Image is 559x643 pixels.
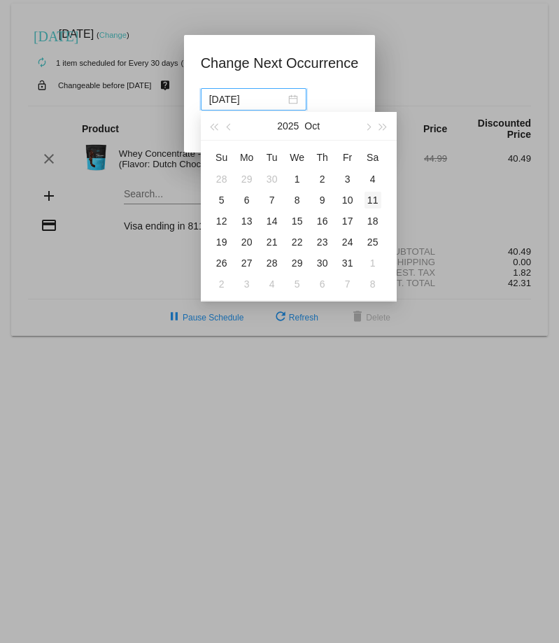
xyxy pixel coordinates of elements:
[365,171,381,188] div: 4
[213,276,230,292] div: 2
[310,274,335,295] td: 11/6/2025
[277,112,299,140] button: 2025
[239,255,255,271] div: 27
[314,255,331,271] div: 30
[360,190,385,211] td: 10/11/2025
[209,146,234,169] th: Sun
[201,52,359,74] h1: Change Next Occurrence
[375,112,390,140] button: Next year (Control + right)
[234,146,260,169] th: Mon
[360,112,375,140] button: Next month (PageDown)
[213,255,230,271] div: 26
[314,276,331,292] div: 6
[310,190,335,211] td: 10/9/2025
[335,146,360,169] th: Fri
[209,169,234,190] td: 9/28/2025
[234,211,260,232] td: 10/13/2025
[365,192,381,209] div: 11
[285,253,310,274] td: 10/29/2025
[264,213,281,229] div: 14
[360,169,385,190] td: 10/4/2025
[239,171,255,188] div: 29
[360,146,385,169] th: Sat
[304,112,320,140] button: Oct
[285,274,310,295] td: 11/5/2025
[239,234,255,250] div: 20
[260,169,285,190] td: 9/30/2025
[209,232,234,253] td: 10/19/2025
[222,112,237,140] button: Previous month (PageUp)
[264,171,281,188] div: 30
[234,190,260,211] td: 10/6/2025
[289,234,306,250] div: 22
[285,190,310,211] td: 10/8/2025
[264,192,281,209] div: 7
[335,232,360,253] td: 10/24/2025
[209,274,234,295] td: 11/2/2025
[239,192,255,209] div: 6
[339,255,356,271] div: 31
[310,211,335,232] td: 10/16/2025
[213,192,230,209] div: 5
[239,276,255,292] div: 3
[360,253,385,274] td: 11/1/2025
[206,112,222,140] button: Last year (Control + left)
[365,255,381,271] div: 1
[260,232,285,253] td: 10/21/2025
[365,276,381,292] div: 8
[260,146,285,169] th: Tue
[239,213,255,229] div: 13
[289,171,306,188] div: 1
[289,213,306,229] div: 15
[234,169,260,190] td: 9/29/2025
[264,276,281,292] div: 4
[314,171,331,188] div: 2
[310,232,335,253] td: 10/23/2025
[213,171,230,188] div: 28
[360,211,385,232] td: 10/18/2025
[260,274,285,295] td: 11/4/2025
[310,253,335,274] td: 10/30/2025
[339,276,356,292] div: 7
[209,211,234,232] td: 10/12/2025
[335,169,360,190] td: 10/3/2025
[264,255,281,271] div: 28
[335,274,360,295] td: 11/7/2025
[314,234,331,250] div: 23
[339,171,356,188] div: 3
[335,190,360,211] td: 10/10/2025
[339,213,356,229] div: 17
[285,232,310,253] td: 10/22/2025
[289,192,306,209] div: 8
[339,234,356,250] div: 24
[285,211,310,232] td: 10/15/2025
[209,190,234,211] td: 10/5/2025
[234,232,260,253] td: 10/20/2025
[209,92,285,107] input: Select date
[289,255,306,271] div: 29
[260,211,285,232] td: 10/14/2025
[335,253,360,274] td: 10/31/2025
[260,253,285,274] td: 10/28/2025
[264,234,281,250] div: 21
[365,234,381,250] div: 25
[285,146,310,169] th: Wed
[260,190,285,211] td: 10/7/2025
[339,192,356,209] div: 10
[310,169,335,190] td: 10/2/2025
[360,274,385,295] td: 11/8/2025
[285,169,310,190] td: 10/1/2025
[310,146,335,169] th: Thu
[335,211,360,232] td: 10/17/2025
[209,253,234,274] td: 10/26/2025
[365,213,381,229] div: 18
[314,192,331,209] div: 9
[314,213,331,229] div: 16
[213,234,230,250] div: 19
[289,276,306,292] div: 5
[234,274,260,295] td: 11/3/2025
[360,232,385,253] td: 10/25/2025
[234,253,260,274] td: 10/27/2025
[213,213,230,229] div: 12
